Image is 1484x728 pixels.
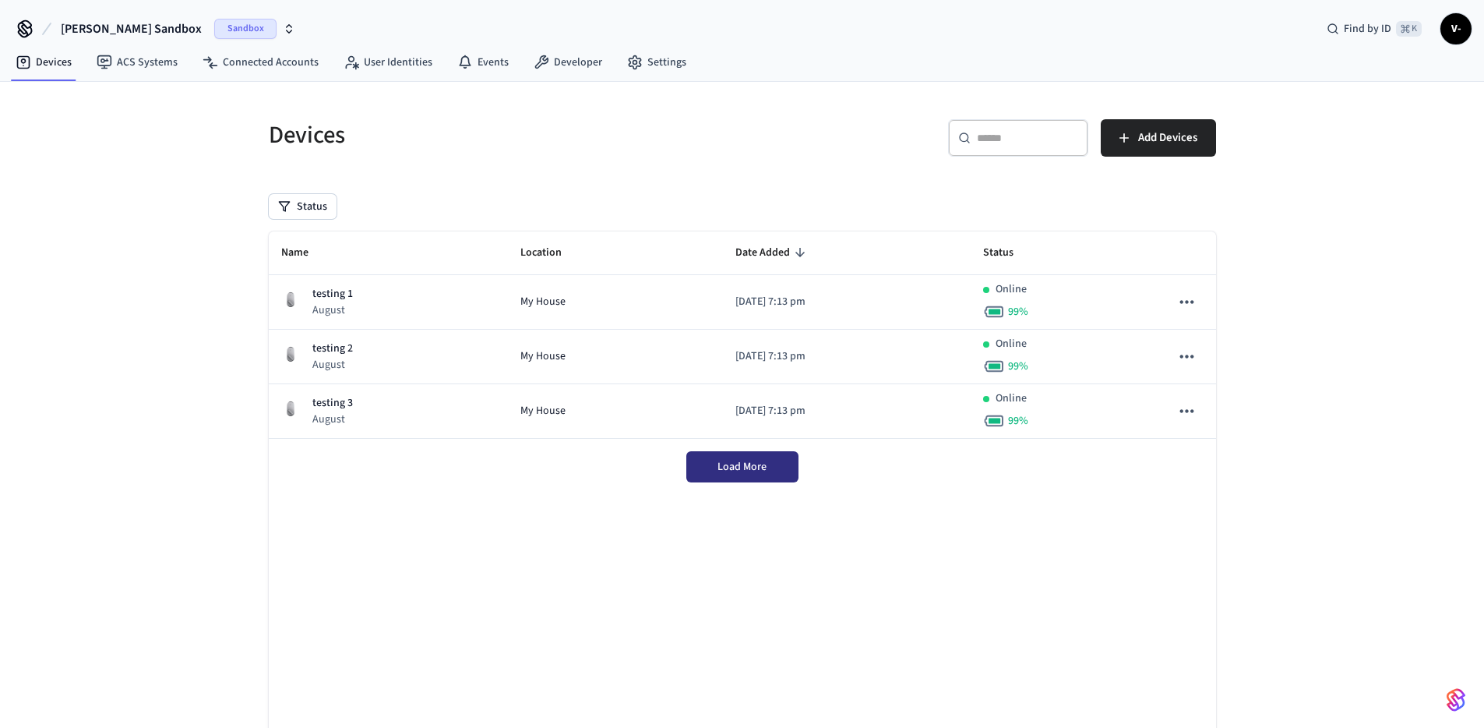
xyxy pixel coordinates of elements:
[717,459,767,475] span: Load More
[735,348,958,365] p: [DATE] 7:13 pm
[1008,359,1028,374] span: 99 %
[312,395,353,412] p: testing 3
[615,48,699,76] a: Settings
[521,48,615,76] a: Developer
[312,286,353,302] p: testing 1
[1396,21,1422,37] span: ⌘ K
[1314,15,1434,43] div: Find by ID⌘ K
[269,194,337,219] button: Status
[269,119,733,151] h5: Devices
[445,48,521,76] a: Events
[686,451,798,482] button: Load More
[1344,21,1391,37] span: Find by ID
[735,403,958,419] p: [DATE] 7:13 pm
[1442,15,1470,43] span: V-
[281,290,300,309] img: August Wifi Smart Lock 3rd Gen, Silver, Front
[331,48,445,76] a: User Identities
[61,19,202,38] span: [PERSON_NAME] Sandbox
[312,357,353,373] p: August
[1101,119,1216,157] button: Add Devices
[281,399,300,418] img: August Wifi Smart Lock 3rd Gen, Silver, Front
[1447,687,1465,712] img: SeamLogoGradient.69752ec5.svg
[269,231,1216,439] table: sticky table
[1008,413,1028,429] span: 99 %
[520,294,566,310] span: My House
[281,345,300,363] img: August Wifi Smart Lock 3rd Gen, Silver, Front
[996,281,1027,298] p: Online
[190,48,331,76] a: Connected Accounts
[996,336,1027,352] p: Online
[520,241,582,265] span: Location
[214,19,277,39] span: Sandbox
[520,403,566,419] span: My House
[1138,128,1197,148] span: Add Devices
[84,48,190,76] a: ACS Systems
[312,302,353,318] p: August
[281,241,329,265] span: Name
[1440,13,1472,44] button: V-
[735,241,810,265] span: Date Added
[735,294,958,310] p: [DATE] 7:13 pm
[1008,304,1028,320] span: 99 %
[996,391,1027,407] p: Online
[520,348,566,365] span: My House
[312,341,353,357] p: testing 2
[312,412,353,427] p: August
[983,241,1034,265] span: Status
[3,48,84,76] a: Devices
